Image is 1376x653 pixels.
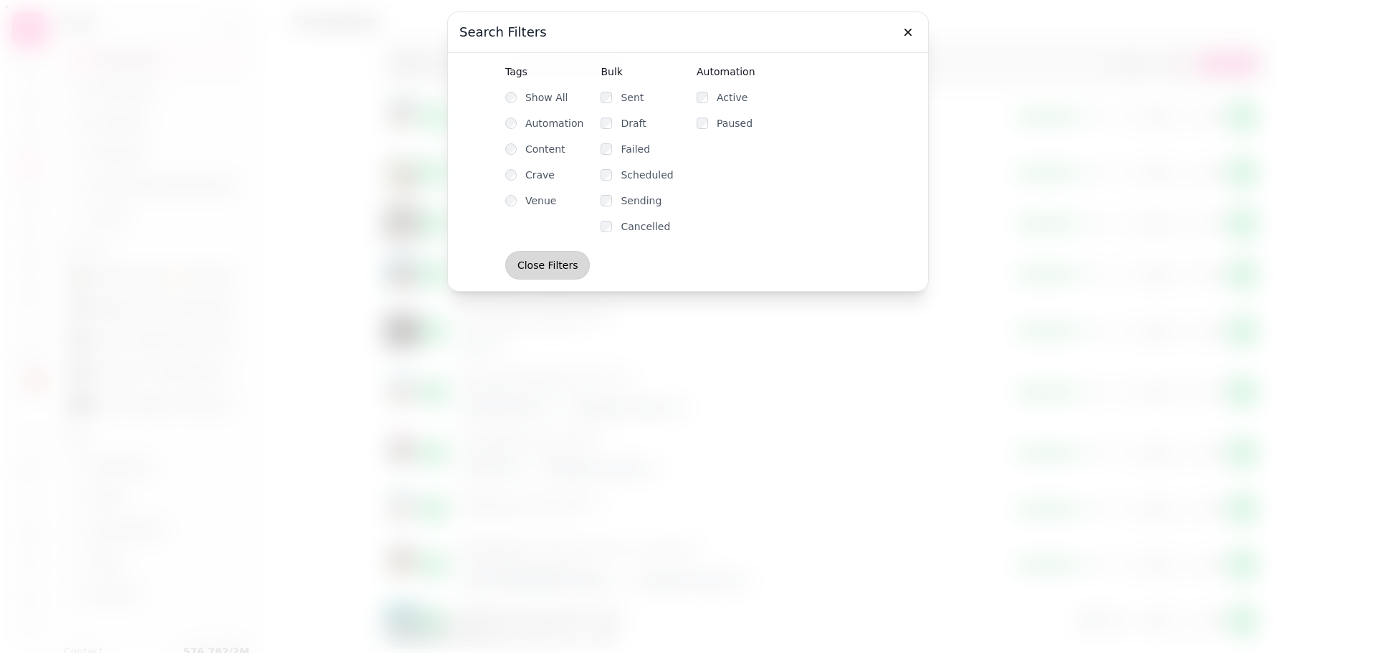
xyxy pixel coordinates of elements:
[697,65,755,79] legend: Automation
[505,65,527,79] legend: Tags
[621,168,679,182] label: Scheduled
[621,142,679,156] label: Failed
[505,251,591,280] button: Close Filters
[525,168,584,182] label: Crave
[525,90,584,105] label: Show All
[621,116,679,130] label: Draft
[621,90,679,105] label: Sent
[621,194,679,208] label: Sending
[601,65,622,79] legend: Bulk
[525,116,584,130] label: Automation
[525,194,584,208] label: Venue
[517,260,578,270] span: Close Filters
[621,219,679,234] label: Cancelled
[459,24,917,41] h3: Search Filters
[717,90,775,105] label: Active
[525,142,584,156] label: Content
[717,116,775,130] label: Paused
